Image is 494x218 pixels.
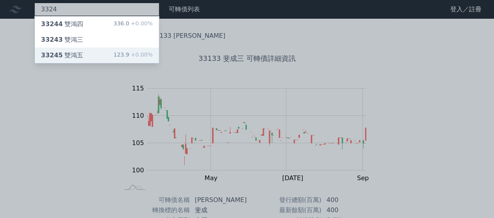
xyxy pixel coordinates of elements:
[35,48,159,63] a: 33245雙鴻五 123.9+0.00%
[114,19,153,29] div: 336.0
[41,36,63,43] span: 33243
[35,16,159,32] a: 33244雙鴻四 336.0+0.00%
[41,51,83,60] div: 雙鴻五
[41,19,83,29] div: 雙鴻四
[114,51,153,60] div: 123.9
[129,51,153,58] span: +0.00%
[129,20,153,27] span: +0.00%
[41,51,63,59] span: 33245
[35,32,159,48] a: 33243雙鴻三
[41,20,63,28] span: 33244
[41,35,83,44] div: 雙鴻三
